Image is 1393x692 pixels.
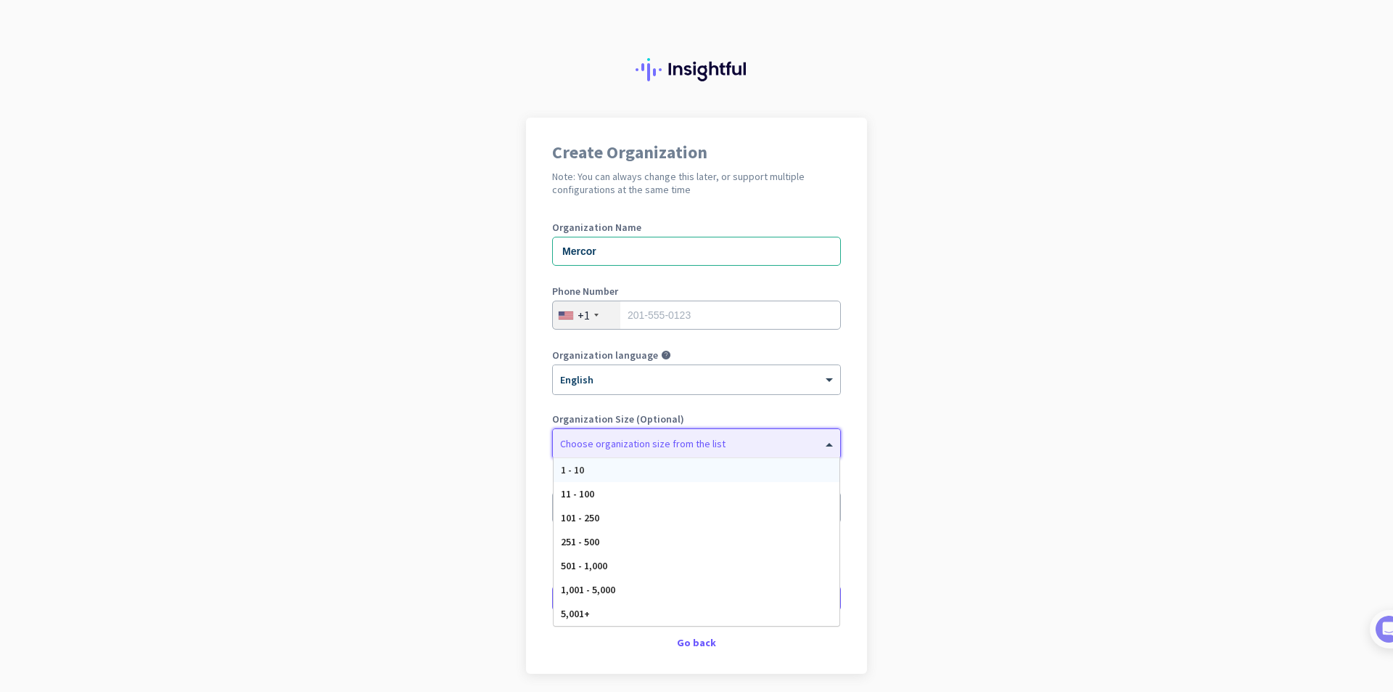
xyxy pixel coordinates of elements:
label: Organization Size (Optional) [552,414,841,424]
div: Go back [552,638,841,648]
input: What is the name of your organization? [552,237,841,266]
i: help [661,350,671,360]
span: 5,001+ [561,607,590,620]
div: Options List [554,458,839,626]
span: 11 - 100 [561,487,594,500]
span: 101 - 250 [561,511,599,524]
span: 501 - 1,000 [561,559,607,572]
img: Insightful [636,58,757,81]
label: Organization Name [552,222,841,232]
label: Phone Number [552,286,841,296]
label: Organization language [552,350,658,360]
span: 1 - 10 [561,463,584,476]
h2: Note: You can always change this later, or support multiple configurations at the same time [552,170,841,196]
input: 201-555-0123 [552,301,841,330]
div: +1 [578,308,590,322]
button: Create Organization [552,585,841,611]
span: 251 - 500 [561,535,599,548]
span: 1,001 - 5,000 [561,583,615,596]
label: Organization Time Zone [552,478,841,488]
h1: Create Organization [552,144,841,161]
